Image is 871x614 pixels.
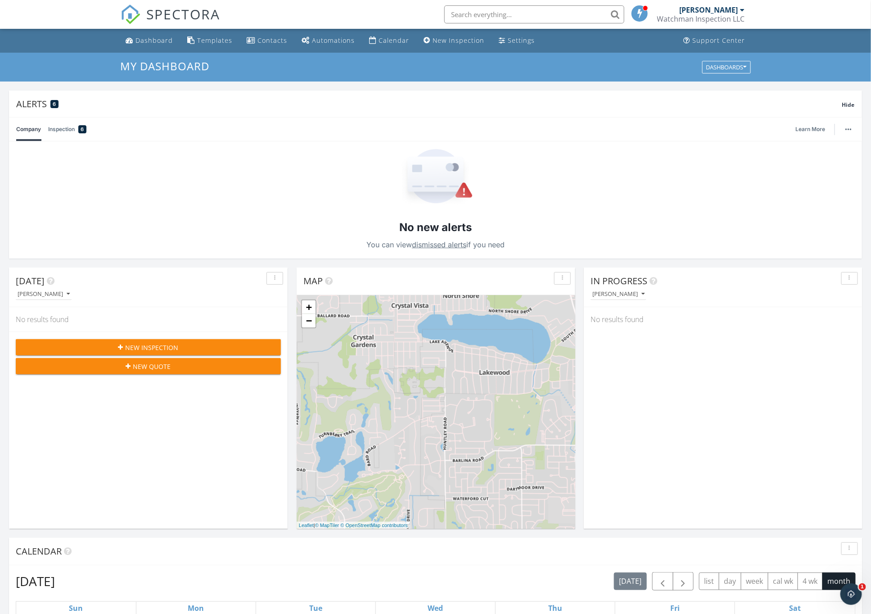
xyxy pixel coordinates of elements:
[16,339,281,355] button: New Inspection
[584,307,862,332] div: No results found
[81,125,84,134] span: 6
[652,572,673,591] button: Previous month
[16,98,842,110] div: Alerts
[258,36,288,45] div: Contacts
[699,573,719,590] button: list
[16,545,62,557] span: Calendar
[299,523,314,528] a: Leaflet
[840,583,862,605] iframe: Intercom live chat
[657,14,745,23] div: Watchman Inspection LLC
[412,240,466,249] a: dismissed alerts
[121,5,140,24] img: The Best Home Inspection Software - Spectora
[16,118,41,141] a: Company
[303,275,323,287] span: Map
[312,36,355,45] div: Automations
[18,291,70,297] div: [PERSON_NAME]
[298,32,359,49] a: Automations (Basic)
[496,32,539,49] a: Settings
[433,36,485,45] div: New Inspection
[133,362,171,371] span: New Quote
[198,36,233,45] div: Templates
[420,32,488,49] a: New Inspection
[702,61,751,73] button: Dashboards
[136,36,173,45] div: Dashboard
[16,358,281,374] button: New Quote
[53,101,56,107] span: 6
[379,36,410,45] div: Calendar
[614,573,647,590] button: [DATE]
[16,275,45,287] span: [DATE]
[706,64,747,70] div: Dashboards
[302,314,316,327] a: Zoom out
[341,523,408,528] a: © OpenStreetMap contributors
[693,36,745,45] div: Support Center
[147,5,221,23] span: SPECTORA
[122,32,177,49] a: Dashboard
[798,573,823,590] button: 4 wk
[859,583,866,591] span: 1
[591,275,647,287] span: In Progress
[592,291,645,297] div: [PERSON_NAME]
[315,523,339,528] a: © MapTiler
[719,573,741,590] button: day
[126,343,179,352] span: New Inspection
[591,288,646,300] button: [PERSON_NAME]
[444,5,624,23] input: Search everything...
[16,288,72,300] button: [PERSON_NAME]
[673,572,694,591] button: Next month
[121,12,221,31] a: SPECTORA
[398,149,473,205] img: Empty State
[822,573,856,590] button: month
[680,32,749,49] a: Support Center
[680,5,738,14] div: [PERSON_NAME]
[244,32,291,49] a: Contacts
[16,572,55,590] h2: [DATE]
[796,125,831,134] a: Learn More
[366,238,505,251] p: You can view if you need
[48,118,86,141] a: Inspection
[768,573,799,590] button: cal wk
[508,36,535,45] div: Settings
[741,573,768,590] button: week
[366,32,413,49] a: Calendar
[845,128,852,130] img: ellipsis-632cfdd7c38ec3a7d453.svg
[184,32,236,49] a: Templates
[121,59,210,73] span: My Dashboard
[9,307,288,332] div: No results found
[399,220,472,235] h2: No new alerts
[302,300,316,314] a: Zoom in
[297,522,410,529] div: |
[842,101,855,109] span: Hide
